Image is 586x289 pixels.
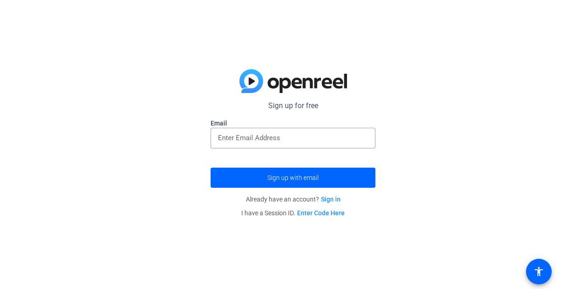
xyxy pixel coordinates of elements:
span: I have a Session ID. [241,209,345,217]
mat-icon: accessibility [533,266,544,277]
a: Enter Code Here [297,209,345,217]
label: Email [211,119,375,128]
button: Sign up with email [211,168,375,188]
input: Enter Email Address [218,132,368,143]
a: Sign in [321,196,341,203]
img: blue-gradient.svg [239,69,347,93]
p: Sign up for free [211,100,375,111]
span: Already have an account? [246,196,341,203]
